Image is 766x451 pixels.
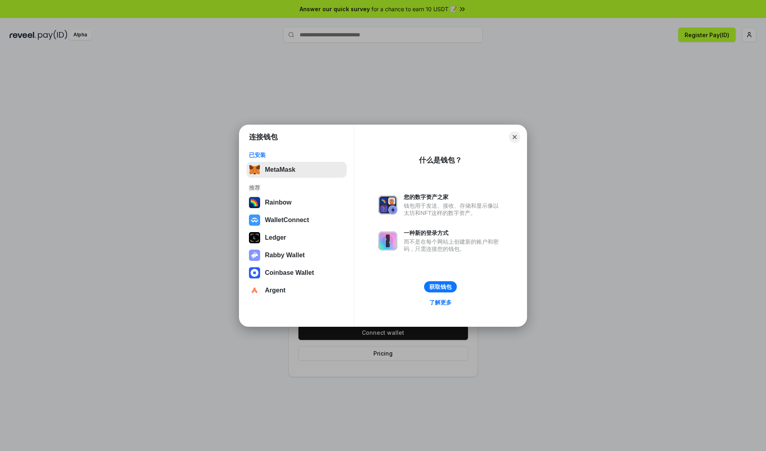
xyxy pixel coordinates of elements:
[249,215,260,226] img: svg+xml,%3Csvg%20width%3D%2228%22%20height%3D%2228%22%20viewBox%3D%220%200%2028%2028%22%20fill%3D...
[265,252,305,259] div: Rabby Wallet
[247,162,347,178] button: MetaMask
[378,231,397,250] img: svg+xml,%3Csvg%20xmlns%3D%22http%3A%2F%2Fwww.w3.org%2F2000%2Fsvg%22%20fill%3D%22none%22%20viewBox...
[247,247,347,263] button: Rabby Wallet
[404,202,503,217] div: 钱包用于发送、接收、存储和显示像以太坊和NFT这样的数字资产。
[509,131,520,143] button: Close
[378,195,397,215] img: svg+xml,%3Csvg%20xmlns%3D%22http%3A%2F%2Fwww.w3.org%2F2000%2Fsvg%22%20fill%3D%22none%22%20viewBox...
[265,217,309,224] div: WalletConnect
[247,282,347,298] button: Argent
[429,283,452,290] div: 获取钱包
[424,297,456,308] a: 了解更多
[265,199,292,206] div: Rainbow
[424,281,457,292] button: 获取钱包
[419,155,462,165] div: 什么是钱包？
[404,193,503,201] div: 您的数字资产之家
[249,184,344,191] div: 推荐
[249,164,260,175] img: svg+xml,%3Csvg%20fill%3D%22none%22%20height%3D%2233%22%20viewBox%3D%220%200%2035%2033%22%20width%...
[249,151,344,159] div: 已安装
[265,287,286,294] div: Argent
[265,269,314,276] div: Coinbase Wallet
[249,197,260,208] img: svg+xml,%3Csvg%20width%3D%22120%22%20height%3D%22120%22%20viewBox%3D%220%200%20120%20120%22%20fil...
[247,265,347,281] button: Coinbase Wallet
[247,230,347,246] button: Ledger
[247,212,347,228] button: WalletConnect
[247,195,347,211] button: Rainbow
[249,250,260,261] img: svg+xml,%3Csvg%20xmlns%3D%22http%3A%2F%2Fwww.w3.org%2F2000%2Fsvg%22%20fill%3D%22none%22%20viewBox...
[249,132,278,142] h1: 连接钱包
[265,166,295,173] div: MetaMask
[429,299,452,306] div: 了解更多
[404,229,503,236] div: 一种新的登录方式
[404,238,503,252] div: 而不是在每个网站上创建新的账户和密码，只需连接您的钱包。
[249,232,260,243] img: svg+xml,%3Csvg%20xmlns%3D%22http%3A%2F%2Fwww.w3.org%2F2000%2Fsvg%22%20width%3D%2228%22%20height%3...
[249,285,260,296] img: svg+xml,%3Csvg%20width%3D%2228%22%20height%3D%2228%22%20viewBox%3D%220%200%2028%2028%22%20fill%3D...
[265,234,286,241] div: Ledger
[249,267,260,278] img: svg+xml,%3Csvg%20width%3D%2228%22%20height%3D%2228%22%20viewBox%3D%220%200%2028%2028%22%20fill%3D...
